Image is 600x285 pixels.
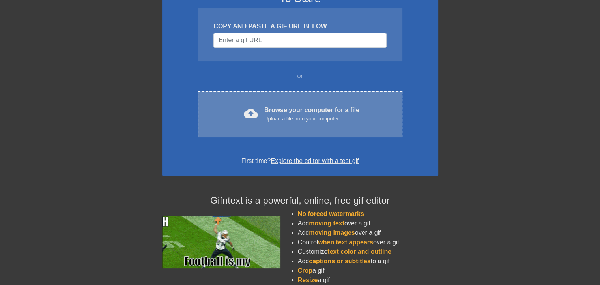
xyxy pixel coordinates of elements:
a: Explore the editor with a test gif [271,157,359,164]
li: Control over a gif [298,238,438,247]
div: Browse your computer for a file [264,105,359,123]
h4: Gifntext is a powerful, online, free gif editor [162,195,438,206]
input: Username [213,33,386,48]
span: when text appears [318,239,373,246]
span: Crop [298,267,312,274]
span: cloud_upload [244,106,258,120]
li: a gif [298,276,438,285]
span: moving images [309,229,355,236]
div: COPY AND PASTE A GIF URL BELOW [213,22,386,31]
li: Add over a gif [298,228,438,238]
span: No forced watermarks [298,210,364,217]
div: Upload a file from your computer [264,115,359,123]
div: First time? [172,156,428,166]
span: Resize [298,277,318,283]
img: football_small.gif [162,216,280,268]
span: captions or subtitles [309,258,370,264]
div: or [183,71,418,81]
li: Customize [298,247,438,257]
li: Add to a gif [298,257,438,266]
span: moving text [309,220,344,227]
span: text color and outline [327,248,391,255]
li: a gif [298,266,438,276]
li: Add over a gif [298,219,438,228]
